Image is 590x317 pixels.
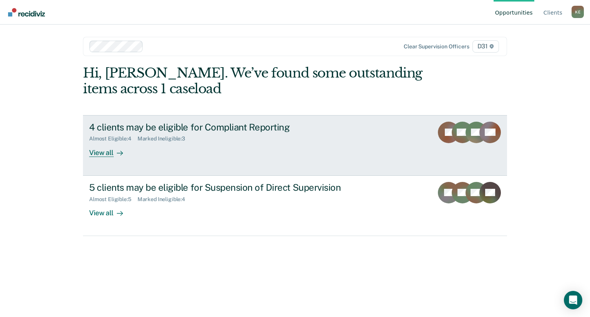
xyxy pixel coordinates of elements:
a: 5 clients may be eligible for Suspension of Direct SupervisionAlmost Eligible:5Marked Ineligible:... [83,176,507,236]
a: 4 clients may be eligible for Compliant ReportingAlmost Eligible:4Marked Ineligible:3View all [83,115,507,176]
div: Marked Ineligible : 4 [138,196,191,203]
div: Open Intercom Messenger [564,291,582,309]
div: Clear supervision officers [404,43,469,50]
div: Marked Ineligible : 3 [138,135,191,142]
div: K E [572,6,584,18]
div: 5 clients may be eligible for Suspension of Direct Supervision [89,182,359,193]
div: Hi, [PERSON_NAME]. We’ve found some outstanding items across 1 caseload [83,65,422,97]
div: View all [89,202,132,217]
div: 4 clients may be eligible for Compliant Reporting [89,122,359,133]
div: Almost Eligible : 4 [89,135,138,142]
img: Recidiviz [8,8,45,17]
div: View all [89,142,132,157]
button: Profile dropdown button [572,6,584,18]
span: D31 [472,40,499,53]
div: Almost Eligible : 5 [89,196,138,203]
